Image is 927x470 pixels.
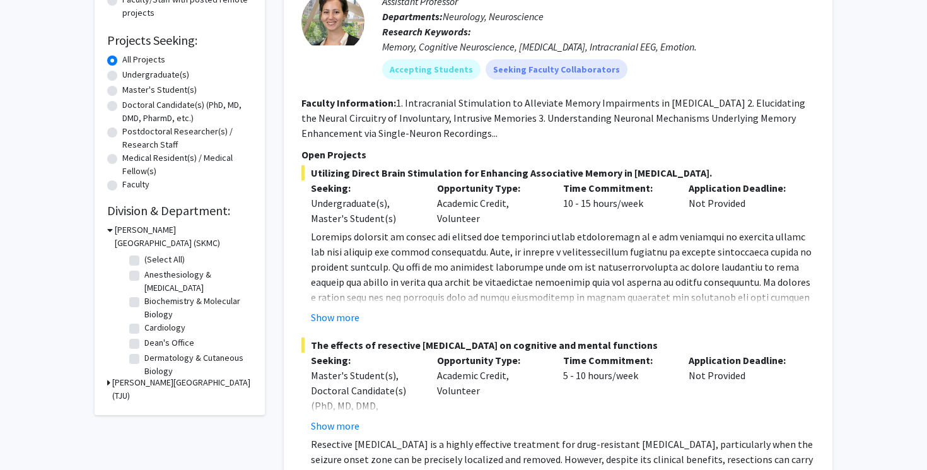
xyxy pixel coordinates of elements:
mat-chip: Seeking Faculty Collaborators [486,59,627,79]
div: Not Provided [679,353,805,433]
div: Academic Credit, Volunteer [428,180,554,226]
label: Cardiology [144,321,185,334]
p: Opportunity Type: [437,353,544,368]
div: Memory, Cognitive Neuroscience, [MEDICAL_DATA], Intracranial EEG, Emotion. [382,39,815,54]
label: Medical Resident(s) / Medical Fellow(s) [122,151,252,178]
b: Departments: [382,10,443,23]
span: Utilizing Direct Brain Stimulation for Enhancing Associative Memory in [MEDICAL_DATA]. [301,165,815,180]
div: Not Provided [679,180,805,226]
p: Loremips dolorsit am consec adi elitsed doe temporinci utlab etdoloremagn al e adm veniamqui no e... [311,229,815,396]
b: Faculty Information: [301,97,396,109]
div: Academic Credit, Volunteer [428,353,554,433]
button: Show more [311,310,359,325]
fg-read-more: 1. Intracranial Stimulation to Alleviate Memory Impairments in [MEDICAL_DATA] 2. Elucidating the ... [301,97,805,139]
iframe: Chat [9,413,54,461]
button: Show more [311,418,359,433]
label: Biochemistry & Molecular Biology [144,295,249,321]
label: All Projects [122,53,165,66]
div: Master's Student(s), Doctoral Candidate(s) (PhD, MD, DMD, PharmD, etc.), Medical Resident(s) / Me... [311,368,418,459]
p: Seeking: [311,180,418,196]
h3: [PERSON_NAME][GEOGRAPHIC_DATA] (SKMC) [115,223,252,250]
label: Dermatology & Cutaneous Biology [144,351,249,378]
label: Undergraduate(s) [122,68,189,81]
div: 5 - 10 hours/week [554,353,680,433]
p: Open Projects [301,147,815,162]
mat-chip: Accepting Students [382,59,481,79]
label: Postdoctoral Researcher(s) / Research Staff [122,125,252,151]
div: Undergraduate(s), Master's Student(s) [311,196,418,226]
p: Application Deadline: [689,353,796,368]
label: (Select All) [144,253,185,266]
div: 10 - 15 hours/week [554,180,680,226]
h2: Projects Seeking: [107,33,252,48]
h3: [PERSON_NAME][GEOGRAPHIC_DATA] (TJU) [112,376,252,402]
label: Doctoral Candidate(s) (PhD, MD, DMD, PharmD, etc.) [122,98,252,125]
p: Time Commitment: [563,180,670,196]
p: Seeking: [311,353,418,368]
label: Master's Student(s) [122,83,197,97]
label: Dean's Office [144,336,194,350]
span: Neurology, Neuroscience [443,10,544,23]
p: Time Commitment: [563,353,670,368]
label: Anesthesiology & [MEDICAL_DATA] [144,268,249,295]
h2: Division & Department: [107,203,252,218]
b: Research Keywords: [382,25,471,38]
p: Application Deadline: [689,180,796,196]
p: Opportunity Type: [437,180,544,196]
span: The effects of resective [MEDICAL_DATA] on cognitive and mental functions [301,338,815,353]
label: Faculty [122,178,149,191]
